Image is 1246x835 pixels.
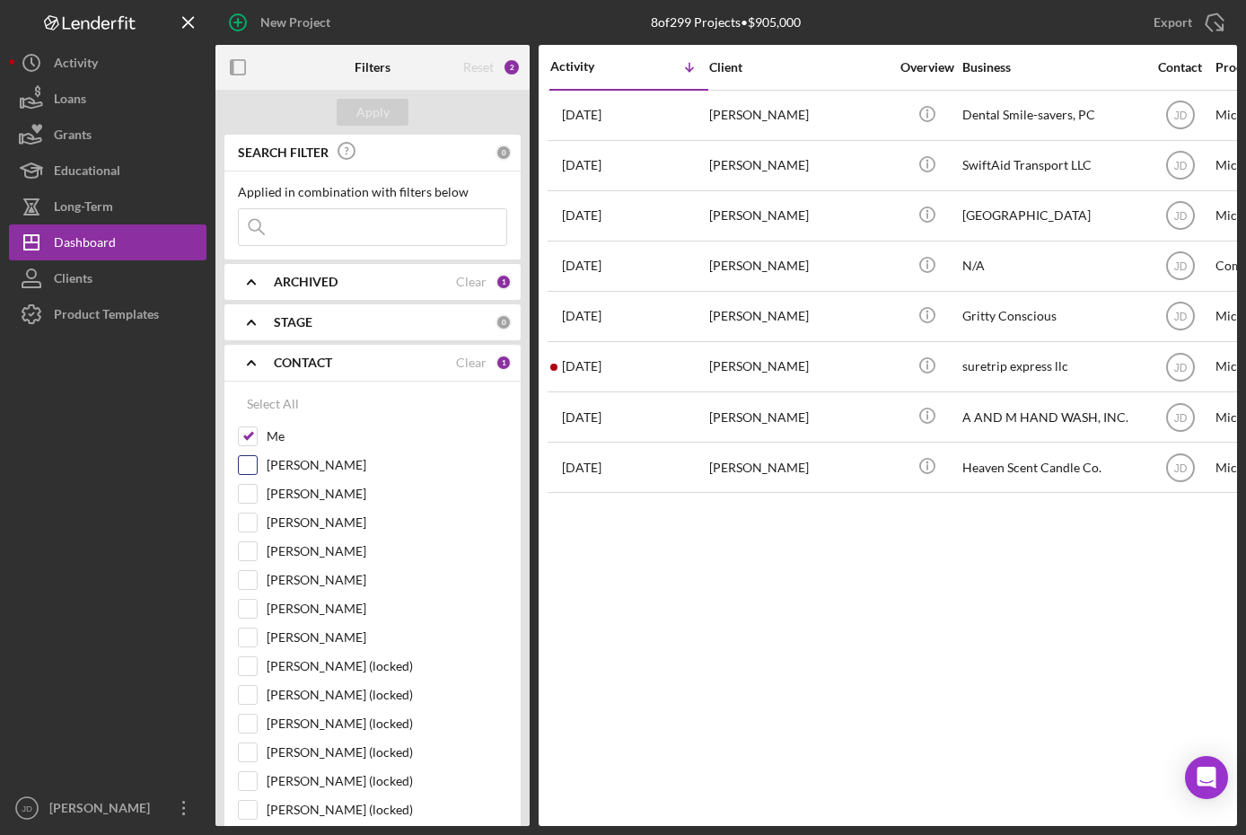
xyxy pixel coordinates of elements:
[9,45,206,81] button: Activity
[1173,411,1187,424] text: JD
[1173,110,1187,122] text: JD
[267,686,507,704] label: [PERSON_NAME] (locked)
[562,158,601,172] time: 2025-08-06 20:44
[267,801,507,819] label: [PERSON_NAME] (locked)
[54,224,116,265] div: Dashboard
[562,461,601,475] time: 2025-01-08 01:19
[267,571,507,589] label: [PERSON_NAME]
[1173,461,1187,474] text: JD
[54,117,92,157] div: Grants
[962,60,1142,75] div: Business
[1173,361,1187,374] text: JD
[550,59,629,74] div: Activity
[1173,311,1187,323] text: JD
[456,275,487,289] div: Clear
[267,514,507,532] label: [PERSON_NAME]
[54,260,92,301] div: Clients
[267,485,507,503] label: [PERSON_NAME]
[709,393,889,441] div: [PERSON_NAME]
[247,386,299,422] div: Select All
[651,15,801,30] div: 8 of 299 Projects • $905,000
[267,772,507,790] label: [PERSON_NAME] (locked)
[1185,756,1228,799] div: Open Intercom Messenger
[238,386,308,422] button: Select All
[54,189,113,229] div: Long-Term
[496,274,512,290] div: 1
[962,192,1142,240] div: [GEOGRAPHIC_DATA]
[54,296,159,337] div: Product Templates
[1154,4,1192,40] div: Export
[709,92,889,139] div: [PERSON_NAME]
[267,427,507,445] label: Me
[45,790,162,831] div: [PERSON_NAME]
[9,81,206,117] button: Loans
[893,60,961,75] div: Overview
[962,393,1142,441] div: A AND M HAND WASH, INC.
[54,45,98,85] div: Activity
[267,600,507,618] label: [PERSON_NAME]
[562,410,601,425] time: 2025-05-05 14:36
[267,628,507,646] label: [PERSON_NAME]
[1173,260,1187,273] text: JD
[54,153,120,193] div: Educational
[562,259,601,273] time: 2025-07-07 15:44
[1173,210,1187,223] text: JD
[709,60,889,75] div: Client
[274,315,312,330] b: STAGE
[267,715,507,733] label: [PERSON_NAME] (locked)
[1146,60,1214,75] div: Contact
[709,192,889,240] div: [PERSON_NAME]
[9,790,206,826] button: JD[PERSON_NAME]
[1173,160,1187,172] text: JD
[562,208,601,223] time: 2025-07-08 17:19
[562,309,601,323] time: 2025-05-26 16:22
[962,343,1142,391] div: suretrip express llc
[562,359,601,374] time: 2025-05-16 18:22
[238,185,507,199] div: Applied in combination with filters below
[562,108,601,122] time: 2025-08-08 03:19
[709,242,889,290] div: [PERSON_NAME]
[463,60,494,75] div: Reset
[54,81,86,121] div: Loans
[238,145,329,160] b: SEARCH FILTER
[215,4,348,40] button: New Project
[9,296,206,332] button: Product Templates
[962,142,1142,189] div: SwiftAid Transport LLC
[962,444,1142,491] div: Heaven Scent Candle Co.
[274,356,332,370] b: CONTACT
[9,189,206,224] button: Long-Term
[267,657,507,675] label: [PERSON_NAME] (locked)
[267,456,507,474] label: [PERSON_NAME]
[9,117,206,153] button: Grants
[456,356,487,370] div: Clear
[355,60,390,75] b: Filters
[267,542,507,560] label: [PERSON_NAME]
[337,99,408,126] button: Apply
[274,275,338,289] b: ARCHIVED
[356,99,390,126] div: Apply
[709,142,889,189] div: [PERSON_NAME]
[496,355,512,371] div: 1
[9,260,206,296] button: Clients
[260,4,330,40] div: New Project
[709,444,889,491] div: [PERSON_NAME]
[496,145,512,161] div: 0
[709,343,889,391] div: [PERSON_NAME]
[9,153,206,189] button: Educational
[962,293,1142,340] div: Gritty Conscious
[962,92,1142,139] div: Dental Smile-savers, PC
[962,242,1142,290] div: N/A
[496,314,512,330] div: 0
[267,743,507,761] label: [PERSON_NAME] (locked)
[9,224,206,260] button: Dashboard
[709,293,889,340] div: [PERSON_NAME]
[22,804,32,813] text: JD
